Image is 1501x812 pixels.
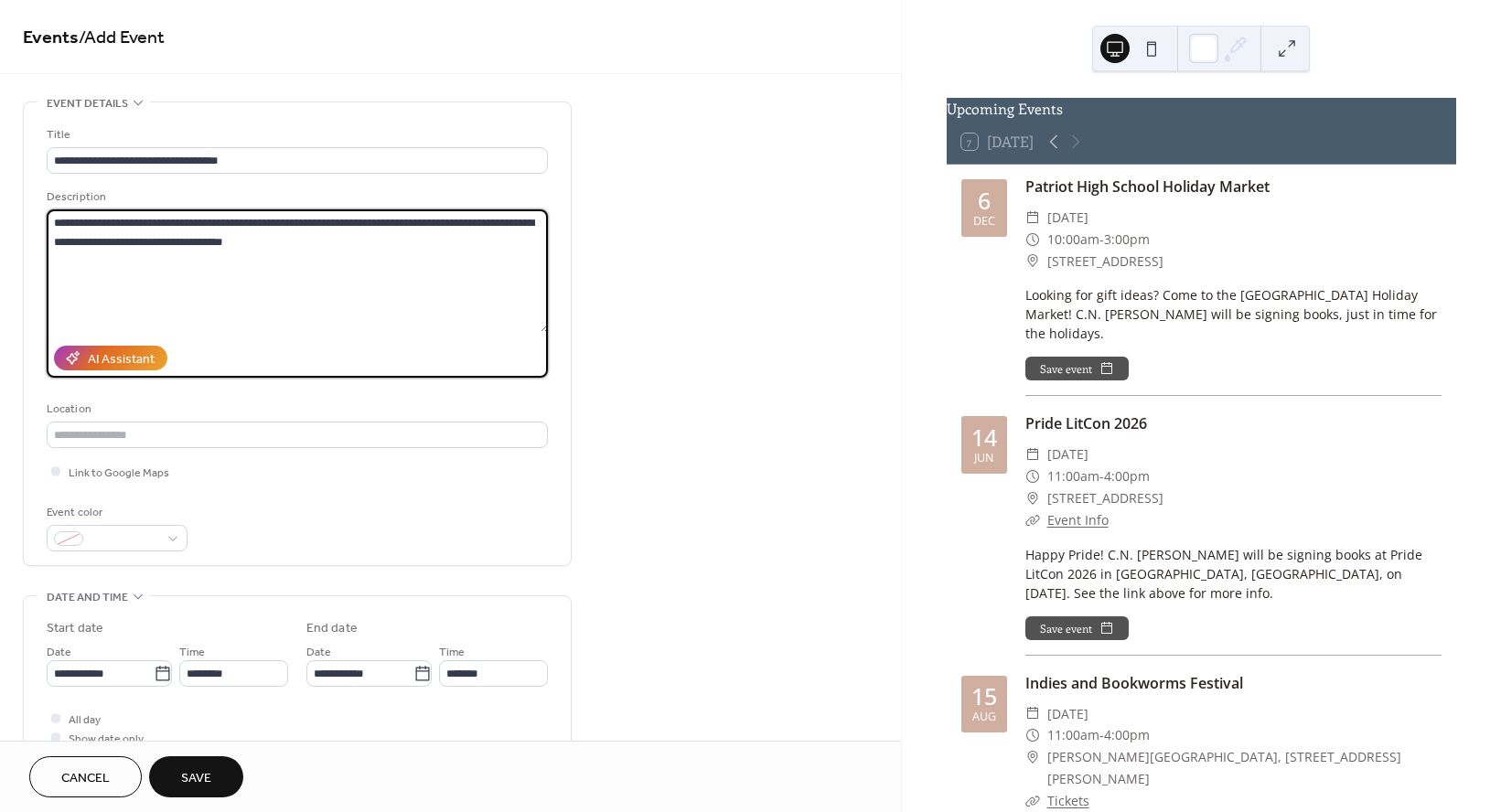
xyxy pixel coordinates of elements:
div: 15 [971,685,997,708]
div: Upcoming Events [947,98,1456,120]
div: Description [47,187,544,207]
div: Patriot High School Holiday Market [1025,176,1442,198]
div: Dec [973,216,995,228]
div: ​ [1025,487,1040,509]
span: [STREET_ADDRESS] [1047,251,1163,272]
div: Jun [974,453,993,465]
a: Pride LitCon 2026 [1025,413,1147,433]
span: Date and time [47,588,128,607]
span: - [1099,465,1104,487]
span: Event details [47,94,128,113]
span: Cancel [61,769,110,788]
div: 14 [971,426,997,449]
span: [DATE] [1047,207,1088,229]
div: ​ [1025,443,1040,465]
span: Time [179,643,205,662]
button: AI Assistant [54,346,167,370]
span: [STREET_ADDRESS] [1047,487,1163,509]
a: Event Info [1047,511,1109,529]
span: 4:00pm [1104,724,1150,746]
span: 3:00pm [1104,229,1150,251]
span: Time [439,643,465,662]
div: End date [306,619,358,638]
div: ​ [1025,746,1040,768]
div: Happy Pride! C.N. [PERSON_NAME] will be signing books at Pride LitCon 2026 in [GEOGRAPHIC_DATA], ... [1025,545,1442,603]
button: Cancel [29,756,142,797]
span: - [1099,229,1104,251]
span: All day [69,710,101,730]
span: Link to Google Maps [69,464,169,483]
div: ​ [1025,703,1040,725]
div: ​ [1025,207,1040,229]
div: AI Assistant [88,350,155,369]
span: Date [306,643,331,662]
div: Start date [47,619,103,638]
span: Date [47,643,71,662]
span: / Add Event [79,20,165,56]
div: ​ [1025,509,1040,531]
span: 4:00pm [1104,465,1150,487]
button: Save [149,756,243,797]
button: Save event [1025,357,1129,380]
a: Indies and Bookworms Festival [1025,673,1243,693]
span: 11:00am [1047,724,1099,746]
div: ​ [1025,465,1040,487]
div: ​ [1025,229,1040,251]
span: [DATE] [1047,443,1088,465]
a: Events [23,20,79,56]
div: Aug [972,711,996,723]
span: [PERSON_NAME][GEOGRAPHIC_DATA], [STREET_ADDRESS][PERSON_NAME] [1047,746,1442,790]
div: ​ [1025,251,1040,272]
div: ​ [1025,724,1040,746]
span: - [1099,724,1104,746]
span: Save [181,769,211,788]
div: Location [47,400,544,419]
span: [DATE] [1047,703,1088,725]
span: 11:00am [1047,465,1099,487]
div: 6 [978,189,991,212]
span: Show date only [69,730,144,749]
div: Looking for gift ideas? Come to the [GEOGRAPHIC_DATA] Holiday Market! C.N. [PERSON_NAME] will be ... [1025,285,1442,343]
button: Save event [1025,616,1129,640]
div: Event color [47,503,184,522]
div: ​ [1025,790,1040,812]
div: Title [47,125,544,144]
span: 10:00am [1047,229,1099,251]
a: Tickets [1047,792,1089,809]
